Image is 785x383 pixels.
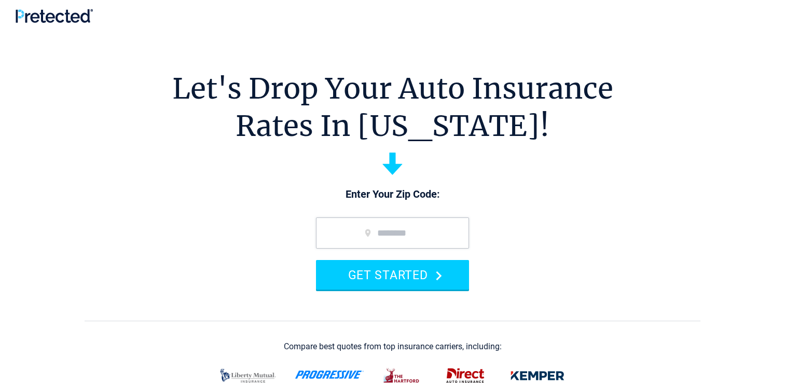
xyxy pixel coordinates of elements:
div: Compare best quotes from top insurance carriers, including: [284,342,502,351]
p: Enter Your Zip Code: [306,187,479,202]
img: progressive [295,371,364,379]
img: Pretected Logo [16,9,93,23]
h1: Let's Drop Your Auto Insurance Rates In [US_STATE]! [172,70,613,145]
input: zip code [316,217,469,249]
button: GET STARTED [316,260,469,290]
